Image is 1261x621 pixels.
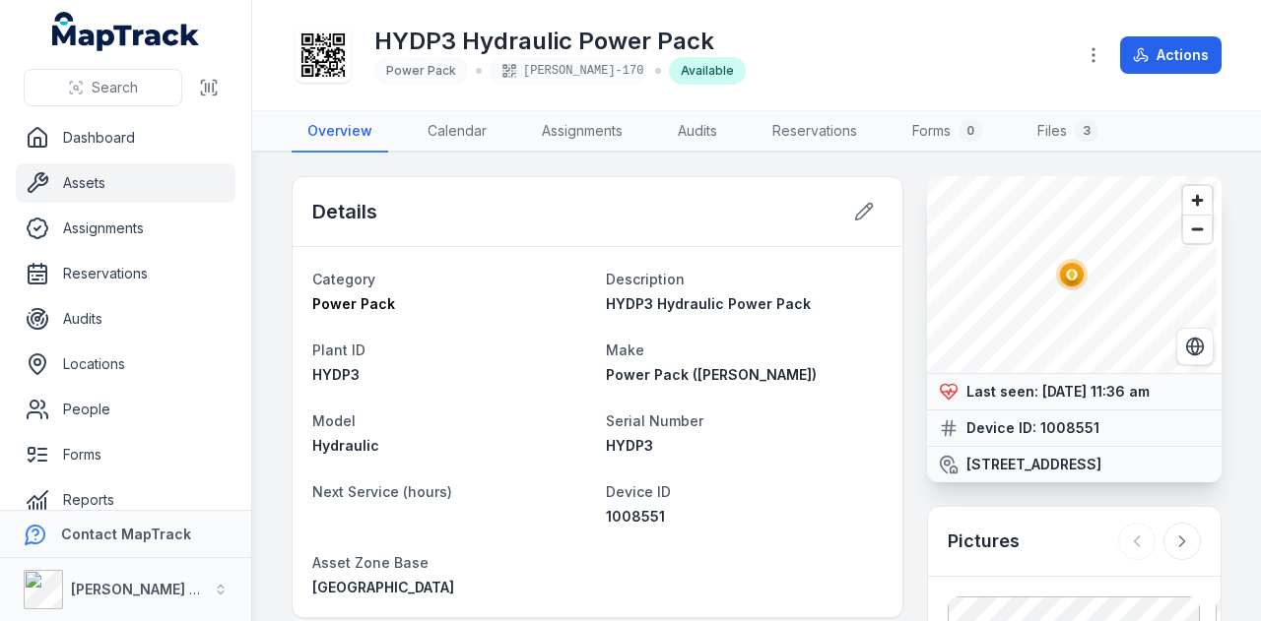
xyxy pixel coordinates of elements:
[966,382,1038,402] strong: Last seen:
[92,78,138,97] span: Search
[16,435,235,474] a: Forms
[1042,383,1150,400] span: [DATE] 11:36 am
[16,344,235,384] a: Locations
[1120,36,1222,74] button: Actions
[16,299,235,339] a: Audits
[312,554,429,571] span: Asset Zone Base
[16,390,235,429] a: People
[1075,119,1098,143] div: 3
[606,271,685,287] span: Description
[757,111,873,153] a: Reservations
[669,57,746,85] div: Available
[896,111,998,153] a: Forms0
[606,295,811,312] span: HYDP3 Hydraulic Power Pack
[490,57,647,85] div: [PERSON_NAME]-170
[16,480,235,520] a: Reports
[1176,328,1214,365] button: Switch to Satellite View
[606,483,671,500] span: Device ID
[312,483,452,500] span: Next Service (hours)
[959,119,982,143] div: 0
[16,209,235,248] a: Assignments
[312,366,360,383] span: HYDP3
[16,254,235,293] a: Reservations
[412,111,502,153] a: Calendar
[292,111,388,153] a: Overview
[312,295,395,312] span: Power Pack
[16,118,235,157] a: Dashboard
[24,69,182,106] button: Search
[1183,186,1212,215] button: Zoom in
[606,437,653,454] span: HYDP3
[927,176,1217,373] canvas: Map
[526,111,638,153] a: Assignments
[52,12,200,51] a: MapTrack
[1022,111,1114,153] a: Files3
[1183,215,1212,243] button: Zoom out
[966,455,1101,474] strong: [STREET_ADDRESS]
[312,198,377,225] h2: Details
[662,111,733,153] a: Audits
[312,271,375,287] span: Category
[606,366,817,383] span: Power Pack ([PERSON_NAME])
[948,528,1020,555] h3: Pictures
[606,508,665,525] span: 1008551
[16,163,235,203] a: Assets
[312,342,365,358] span: Plant ID
[606,342,644,358] span: Make
[386,63,456,78] span: Power Pack
[606,412,703,429] span: Serial Number
[374,26,746,57] h1: HYDP3 Hydraulic Power Pack
[61,526,191,542] strong: Contact MapTrack
[1042,383,1150,400] time: 26/08/2025, 11:36:09 am
[966,418,1036,438] strong: Device ID:
[1040,418,1099,438] strong: 1008551
[312,412,356,429] span: Model
[312,579,454,595] span: [GEOGRAPHIC_DATA]
[71,581,232,597] strong: [PERSON_NAME] Group
[312,437,379,454] span: Hydraulic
